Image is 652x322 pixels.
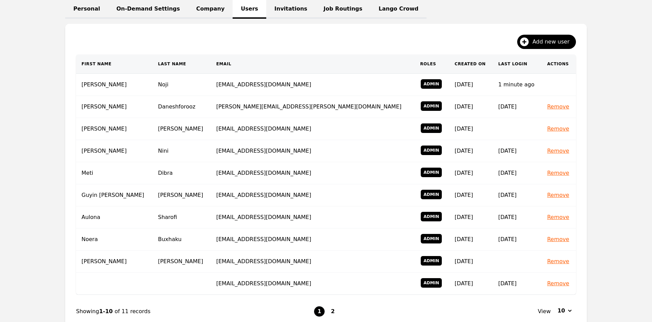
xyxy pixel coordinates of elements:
[76,162,152,184] td: Meti
[498,236,517,242] time: [DATE]
[498,103,517,110] time: [DATE]
[421,168,442,177] span: Admin
[76,96,152,118] td: [PERSON_NAME]
[211,74,415,96] td: [EMAIL_ADDRESS][DOMAIN_NAME]
[421,278,442,288] span: Admin
[455,258,473,265] time: [DATE]
[76,206,152,228] td: Aulona
[421,101,442,111] span: Admin
[421,190,442,199] span: Admin
[498,170,517,176] time: [DATE]
[76,228,152,251] td: Noera
[211,184,415,206] td: [EMAIL_ADDRESS][DOMAIN_NAME]
[455,280,473,287] time: [DATE]
[498,81,535,88] time: 1 minute ago
[498,148,517,154] time: [DATE]
[211,118,415,140] td: [EMAIL_ADDRESS][DOMAIN_NAME]
[493,54,542,74] th: Last Login
[152,118,211,140] td: [PERSON_NAME]
[498,192,517,198] time: [DATE]
[455,148,473,154] time: [DATE]
[498,214,517,220] time: [DATE]
[152,184,211,206] td: [PERSON_NAME]
[455,214,473,220] time: [DATE]
[498,280,517,287] time: [DATE]
[542,54,576,74] th: Actions
[455,81,473,88] time: [DATE]
[211,273,415,295] td: [EMAIL_ADDRESS][DOMAIN_NAME]
[327,306,338,317] button: 2
[455,103,473,110] time: [DATE]
[152,140,211,162] td: Nini
[538,307,551,316] span: View
[211,96,415,118] td: [PERSON_NAME][EMAIL_ADDRESS][PERSON_NAME][DOMAIN_NAME]
[547,103,569,111] button: Remove
[76,118,152,140] td: [PERSON_NAME]
[152,96,211,118] td: Daneshforooz
[76,251,152,273] td: [PERSON_NAME]
[211,228,415,251] td: [EMAIL_ADDRESS][DOMAIN_NAME]
[558,307,565,315] span: 10
[554,305,576,316] button: 10
[76,307,314,316] div: Showing of 11 records
[152,251,211,273] td: [PERSON_NAME]
[152,206,211,228] td: Sharofi
[421,212,442,221] span: Admin
[421,234,442,243] span: Admin
[421,146,442,155] span: Admin
[211,162,415,184] td: [EMAIL_ADDRESS][DOMAIN_NAME]
[76,54,152,74] th: First Name
[547,213,569,221] button: Remove
[76,140,152,162] td: [PERSON_NAME]
[99,308,115,315] span: 1-10
[152,162,211,184] td: Dibra
[421,256,442,266] span: Admin
[152,54,211,74] th: Last Name
[547,235,569,243] button: Remove
[152,228,211,251] td: Buxhaku
[547,257,569,266] button: Remove
[211,251,415,273] td: [EMAIL_ADDRESS][DOMAIN_NAME]
[76,184,152,206] td: Guyin [PERSON_NAME]
[152,74,211,96] td: Noji
[455,236,473,242] time: [DATE]
[449,54,493,74] th: Created On
[547,191,569,199] button: Remove
[415,54,449,74] th: Roles
[455,192,473,198] time: [DATE]
[547,147,569,155] button: Remove
[421,79,442,89] span: Admin
[211,140,415,162] td: [EMAIL_ADDRESS][DOMAIN_NAME]
[547,125,569,133] button: Remove
[517,35,576,49] button: Add new user
[455,170,473,176] time: [DATE]
[547,169,569,177] button: Remove
[211,54,415,74] th: Email
[532,38,574,46] span: Add new user
[547,279,569,288] button: Remove
[455,125,473,132] time: [DATE]
[211,206,415,228] td: [EMAIL_ADDRESS][DOMAIN_NAME]
[421,123,442,133] span: Admin
[76,74,152,96] td: [PERSON_NAME]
